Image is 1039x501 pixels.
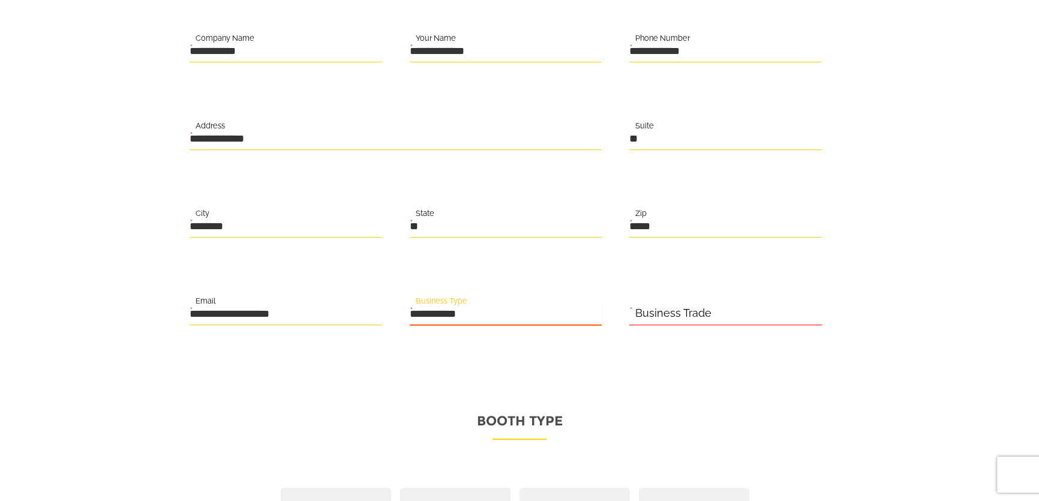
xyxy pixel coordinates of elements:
label: Zip [635,207,647,220]
label: Business Trade [635,304,711,323]
label: Suite [635,119,654,133]
label: Address [196,119,225,133]
label: Your Name [416,32,456,45]
label: Email [196,295,215,308]
p: Booth Type [190,409,849,440]
label: City [196,207,209,220]
label: State [416,207,434,220]
label: Business Type [416,295,467,308]
label: Company Name [196,32,254,45]
label: Phone Number [635,32,690,45]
